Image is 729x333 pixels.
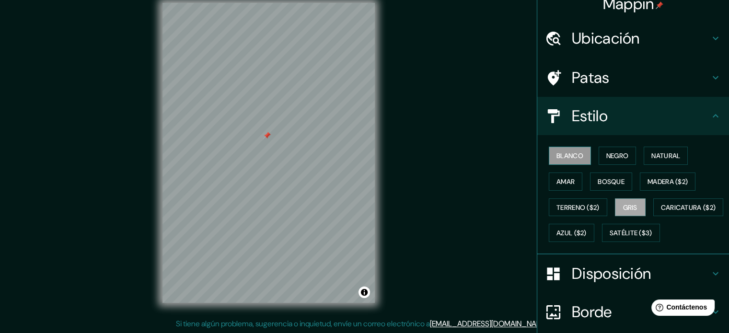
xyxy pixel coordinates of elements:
[572,264,651,284] font: Disposición
[590,172,632,191] button: Bosque
[656,1,663,9] img: pin-icon.png
[599,147,636,165] button: Negro
[537,19,729,57] div: Ubicación
[537,254,729,293] div: Disposición
[162,3,375,303] canvas: Mapa
[572,68,610,88] font: Patas
[651,151,680,160] font: Natural
[653,198,724,217] button: Caricatura ($2)
[430,319,548,329] a: [EMAIL_ADDRESS][DOMAIN_NAME]
[623,203,637,212] font: Gris
[549,198,607,217] button: Terreno ($2)
[598,177,625,186] font: Bosque
[606,151,629,160] font: Negro
[572,302,612,322] font: Borde
[549,172,582,191] button: Amar
[640,172,695,191] button: Madera ($2)
[648,177,688,186] font: Madera ($2)
[615,198,646,217] button: Gris
[572,106,608,126] font: Estilo
[556,151,583,160] font: Blanco
[610,229,652,238] font: Satélite ($3)
[644,147,688,165] button: Natural
[556,177,575,186] font: Amar
[556,203,600,212] font: Terreno ($2)
[572,28,640,48] font: Ubicación
[556,229,587,238] font: Azul ($2)
[661,203,716,212] font: Caricatura ($2)
[644,296,718,322] iframe: Lanzador de widgets de ayuda
[549,224,594,242] button: Azul ($2)
[359,287,370,298] button: Activar o desactivar atribución
[602,224,660,242] button: Satélite ($3)
[537,97,729,135] div: Estilo
[549,147,591,165] button: Blanco
[537,293,729,331] div: Borde
[176,319,430,329] font: Si tiene algún problema, sugerencia o inquietud, envíe un correo electrónico a
[537,58,729,97] div: Patas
